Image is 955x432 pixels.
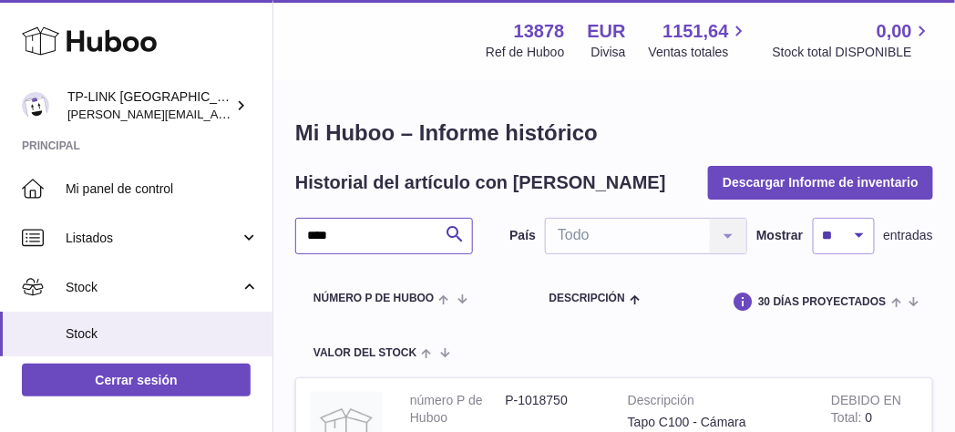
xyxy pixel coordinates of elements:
label: País [509,227,536,244]
span: Valor del stock [313,347,416,359]
span: Stock [66,325,259,343]
label: Mostrar [756,227,803,244]
div: Ref de Huboo [486,44,564,61]
dt: número P de Huboo [410,392,506,427]
div: TP-LINK [GEOGRAPHIC_DATA], SOCIEDAD LIMITADA [67,88,231,123]
a: Cerrar sesión [22,364,251,396]
strong: 13878 [514,19,565,44]
a: 0,00 Stock total DISPONIBLE [773,19,933,61]
span: Stock [66,279,240,296]
span: entradas [884,227,933,244]
strong: Descripción [628,392,804,414]
span: Descripción [549,293,625,304]
span: Stock total DISPONIBLE [773,44,933,61]
span: Listados [66,230,240,247]
span: 30 DÍAS PROYECTADOS [758,296,886,308]
span: número P de Huboo [313,293,434,304]
span: Ventas totales [649,44,750,61]
h2: Historial del artículo con [PERSON_NAME] [295,170,666,195]
strong: DEBIDO EN Total [831,393,901,429]
strong: EUR [588,19,626,44]
span: [PERSON_NAME][EMAIL_ADDRESS][DOMAIN_NAME] [67,107,365,121]
h1: Mi Huboo – Informe histórico [295,118,933,148]
dd: P-1018750 [506,392,601,427]
span: 0,00 [877,19,912,44]
span: 1151,64 [662,19,728,44]
a: 1151,64 Ventas totales [649,19,750,61]
img: celia.yan@tp-link.com [22,92,49,119]
div: Divisa [591,44,626,61]
span: Mi panel de control [66,180,259,198]
button: Descargar Informe de inventario [708,166,933,199]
